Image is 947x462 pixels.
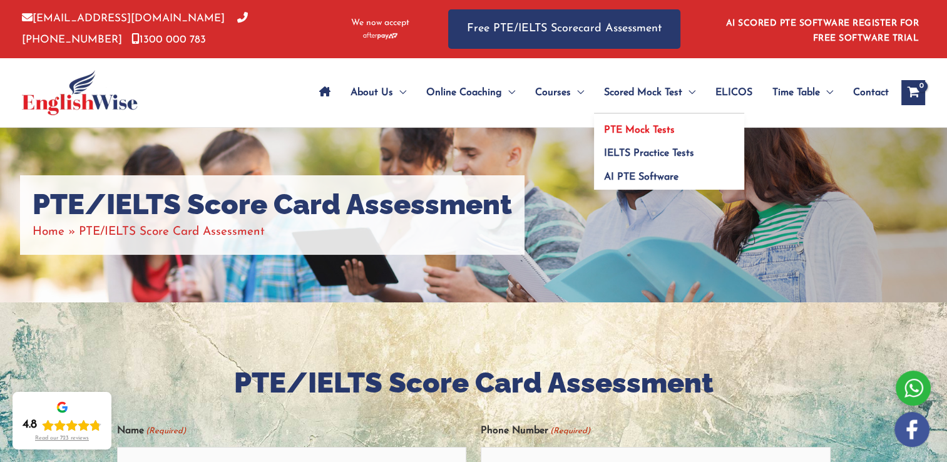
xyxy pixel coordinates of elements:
[22,70,138,115] img: cropped-ew-logo
[117,421,186,441] label: Name
[550,421,591,441] span: (Required)
[35,435,89,442] div: Read our 723 reviews
[594,71,705,115] a: Scored Mock TestMenu Toggle
[117,365,831,402] h2: PTE/IELTS Score Card Assessment
[23,418,101,433] div: Rating: 4.8 out of 5
[682,71,695,115] span: Menu Toggle
[33,188,512,222] h1: PTE/IELTS Score Card Assessment
[22,13,248,44] a: [PHONE_NUMBER]
[393,71,406,115] span: Menu Toggle
[535,71,571,115] span: Courses
[604,125,675,135] span: PTE Mock Tests
[351,71,393,115] span: About Us
[705,71,762,115] a: ELICOS
[131,34,206,45] a: 1300 000 783
[79,226,265,238] span: PTE/IELTS Score Card Assessment
[594,114,744,138] a: PTE Mock Tests
[762,71,843,115] a: Time TableMenu Toggle
[33,226,64,238] a: Home
[22,13,225,24] a: [EMAIL_ADDRESS][DOMAIN_NAME]
[604,172,678,182] span: AI PTE Software
[502,71,515,115] span: Menu Toggle
[571,71,584,115] span: Menu Toggle
[448,9,680,49] a: Free PTE/IELTS Scorecard Assessment
[351,17,409,29] span: We now accept
[604,71,682,115] span: Scored Mock Test
[820,71,833,115] span: Menu Toggle
[363,33,397,39] img: Afterpay-Logo
[416,71,525,115] a: Online CoachingMenu Toggle
[594,138,744,162] a: IELTS Practice Tests
[309,71,889,115] nav: Site Navigation: Main Menu
[715,71,752,115] span: ELICOS
[901,80,925,105] a: View Shopping Cart, empty
[853,71,889,115] span: Contact
[719,9,925,49] aside: Header Widget 1
[894,412,929,447] img: white-facebook.png
[33,222,512,242] nav: Breadcrumbs
[525,71,594,115] a: CoursesMenu Toggle
[481,421,590,441] label: Phone Number
[772,71,820,115] span: Time Table
[23,418,37,433] div: 4.8
[145,421,186,441] span: (Required)
[843,71,889,115] a: Contact
[426,71,502,115] span: Online Coaching
[340,71,416,115] a: About UsMenu Toggle
[604,148,694,158] span: IELTS Practice Tests
[726,19,919,43] a: AI SCORED PTE SOFTWARE REGISTER FOR FREE SOFTWARE TRIAL
[594,161,744,190] a: AI PTE Software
